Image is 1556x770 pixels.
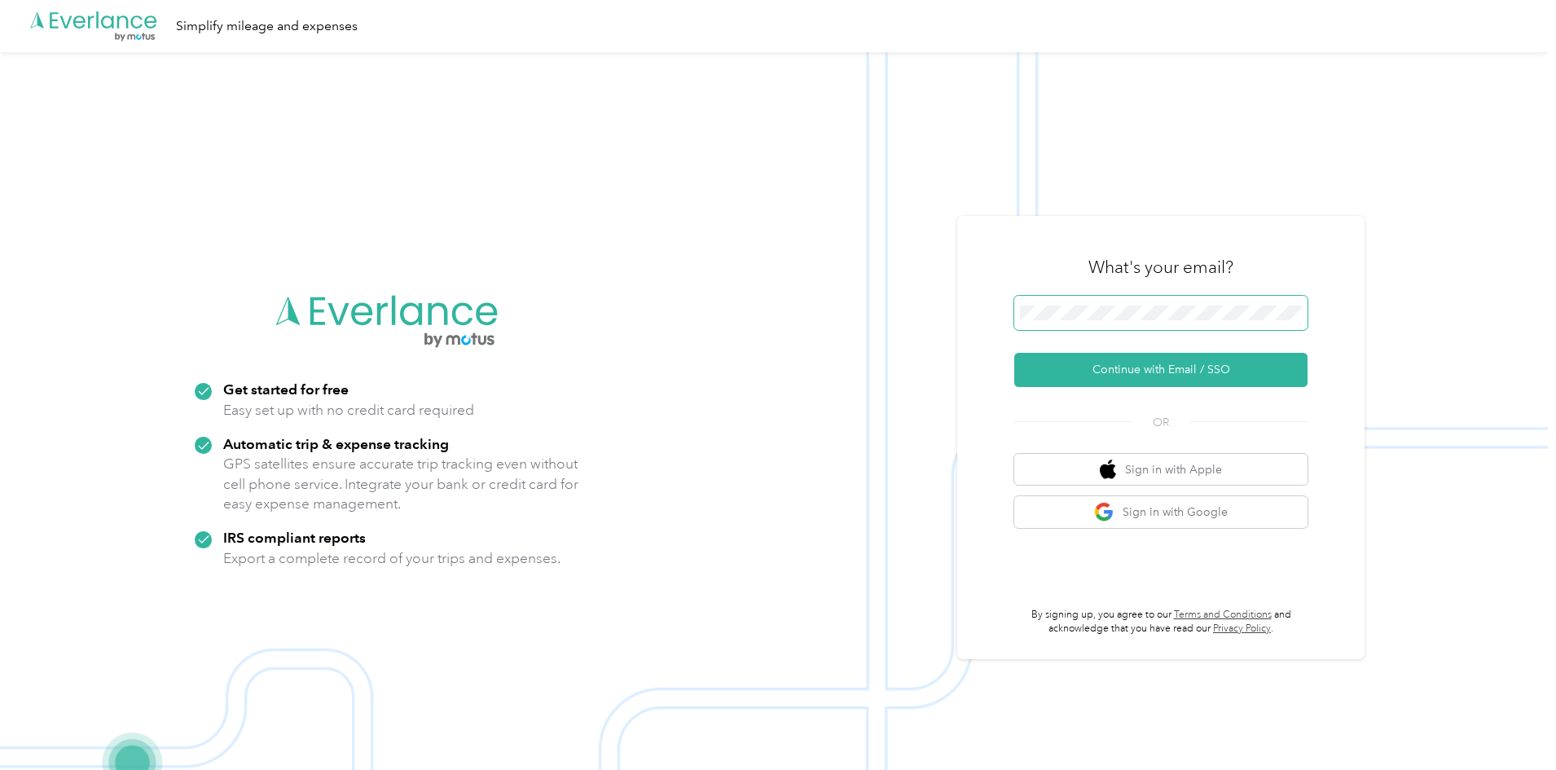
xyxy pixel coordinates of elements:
[1014,496,1308,528] button: google logoSign in with Google
[1014,353,1308,387] button: Continue with Email / SSO
[1100,460,1116,480] img: apple logo
[1174,609,1272,621] a: Terms and Conditions
[1014,608,1308,636] p: By signing up, you agree to our and acknowledge that you have read our .
[1213,623,1271,635] a: Privacy Policy
[223,529,366,546] strong: IRS compliant reports
[223,381,349,398] strong: Get started for free
[176,16,358,37] div: Simplify mileage and expenses
[1088,256,1233,279] h3: What's your email?
[223,400,474,420] p: Easy set up with no credit card required
[223,435,449,452] strong: Automatic trip & expense tracking
[223,454,579,514] p: GPS satellites ensure accurate trip tracking even without cell phone service. Integrate your bank...
[223,548,560,569] p: Export a complete record of your trips and expenses.
[1132,414,1189,431] span: OR
[1014,454,1308,486] button: apple logoSign in with Apple
[1094,502,1114,522] img: google logo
